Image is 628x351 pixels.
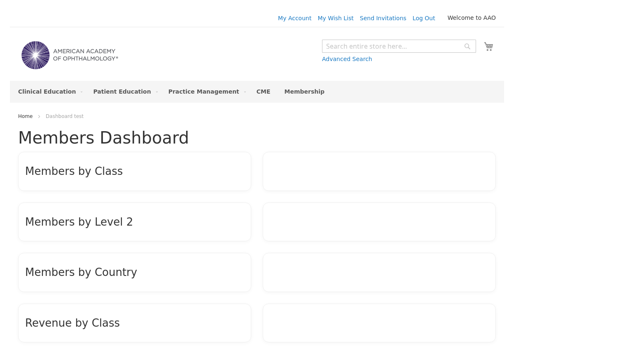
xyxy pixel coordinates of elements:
[285,88,325,95] span: Membership
[168,88,239,95] span: Practice Management
[318,15,353,21] a: My Wish List
[322,40,476,53] input: Search entire store here...
[18,113,33,119] a: Home
[448,14,496,21] span: Welcome to AAO
[25,165,244,177] h2: Members by Class
[46,113,84,119] strong: Dashboard test
[278,15,311,21] a: My Account
[257,88,271,95] span: CME
[93,88,151,95] span: Patient Education
[18,129,496,147] h1: Members Dashboard
[360,15,406,21] a: Send Invitations
[18,40,121,71] a: store logo
[25,216,244,228] h2: Members by Level 2
[413,15,435,21] a: Log Out
[25,317,244,329] h2: Revenue by Class
[18,88,76,95] span: Clinical Education
[322,56,372,62] a: Advanced Search
[25,266,244,278] h2: Members by Country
